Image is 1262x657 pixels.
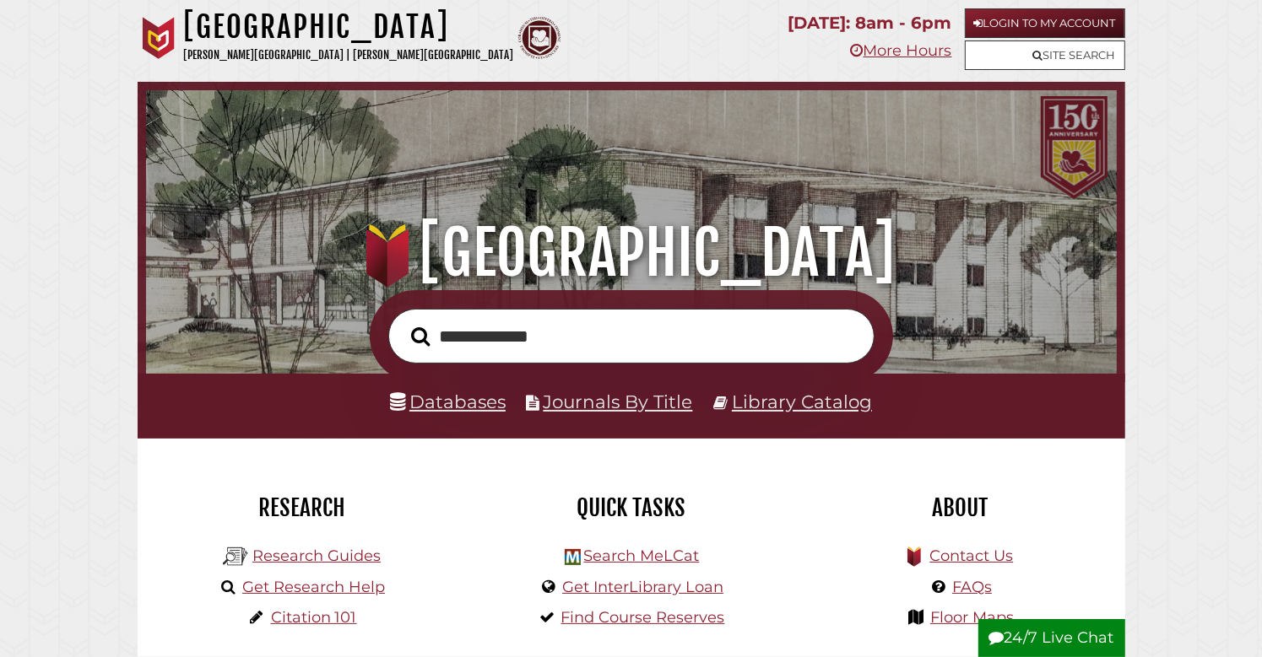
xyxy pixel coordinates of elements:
a: Research Guides [252,547,381,565]
a: Floor Maps [930,608,1014,627]
a: Login to My Account [965,8,1125,38]
h2: Research [150,493,454,522]
a: Library Catalog [732,390,872,412]
a: Citation 101 [271,608,357,627]
a: Find Course Reserves [561,608,725,627]
a: Get Research Help [242,578,385,596]
h1: [GEOGRAPHIC_DATA] [184,8,514,46]
p: [DATE]: 8am - 6pm [788,8,952,38]
a: FAQs [952,578,992,596]
img: Hekman Library Logo [565,549,581,565]
a: Search MeLCat [583,547,699,565]
i: Search [412,326,431,347]
button: Search [404,322,439,351]
p: [PERSON_NAME][GEOGRAPHIC_DATA] | [PERSON_NAME][GEOGRAPHIC_DATA] [184,46,514,65]
a: Databases [390,390,506,412]
img: Calvin Theological Seminary [518,17,561,59]
h2: About [809,493,1113,522]
h1: [GEOGRAPHIC_DATA] [165,216,1097,290]
a: Site Search [965,40,1125,70]
img: Hekman Library Logo [223,544,248,569]
a: Get InterLibrary Loan [562,578,723,596]
a: Journals By Title [544,390,693,412]
a: Contact Us [929,547,1013,565]
h2: Quick Tasks [479,493,783,522]
img: Calvin University [138,17,180,59]
a: More Hours [851,41,952,60]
